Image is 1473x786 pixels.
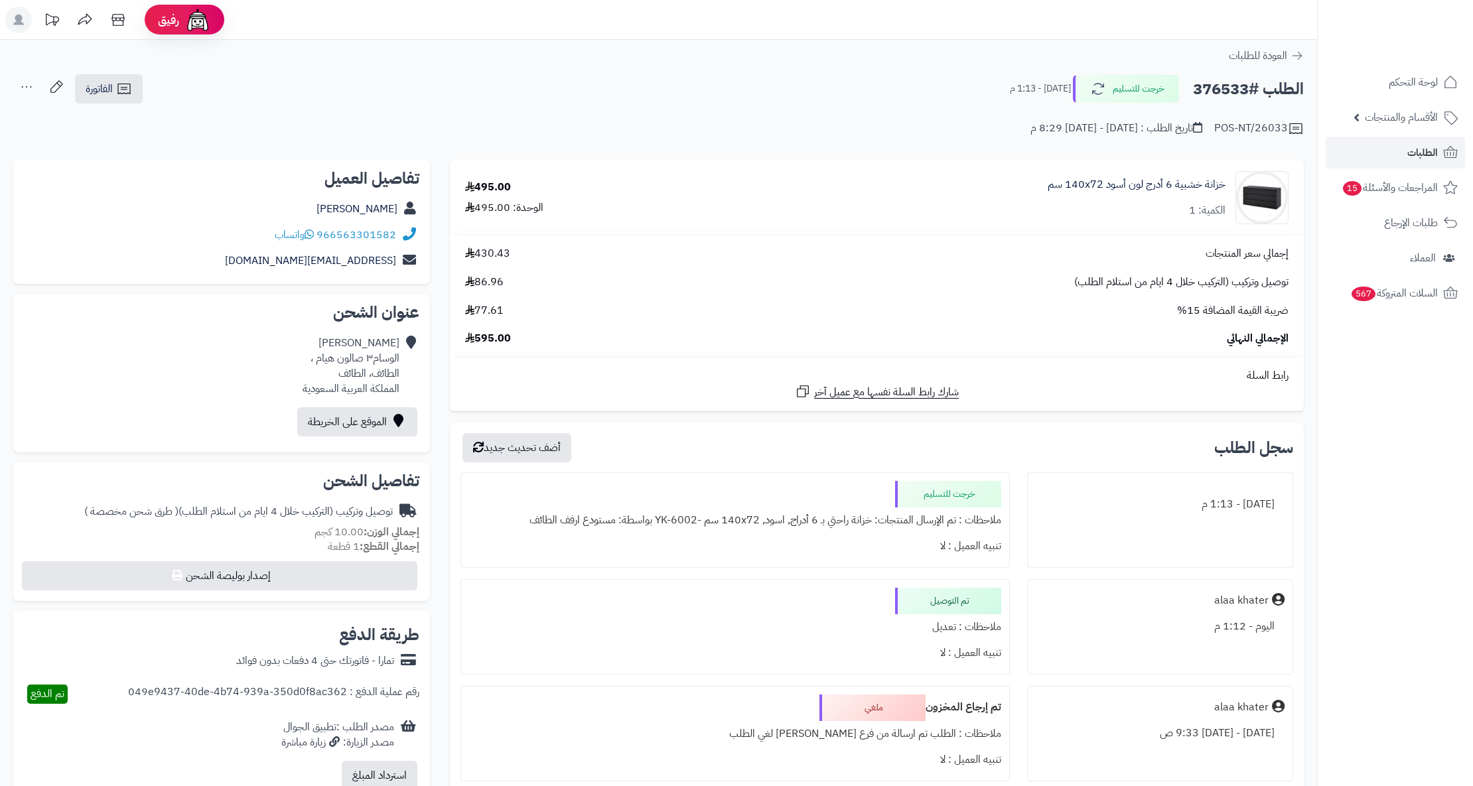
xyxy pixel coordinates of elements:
[1227,331,1289,346] span: الإجمالي النهائي
[1214,121,1304,137] div: POS-NT/26033
[1030,121,1202,136] div: تاريخ الطلب : [DATE] - [DATE] 8:29 م
[1326,277,1465,309] a: السلات المتروكة567
[1326,242,1465,274] a: العملاء
[1342,178,1438,197] span: المراجعات والأسئلة
[75,74,143,103] a: الفاتورة
[1073,75,1179,103] button: خرجت للتسليم
[24,304,419,320] h2: عنوان الشحن
[1214,440,1293,456] h3: سجل الطلب
[895,481,1001,507] div: خرجت للتسليم
[469,507,1001,533] div: ملاحظات : تم الإرسال المنتجات: خزانة راحتي بـ 6 أدراج, اسود, ‎140x72 سم‏ -YK-6002 بواسطة: مستودع ...
[469,533,1001,559] div: تنبيه العميل : لا
[819,694,926,721] div: ملغي
[465,246,510,261] span: 430.43
[1189,203,1226,218] div: الكمية: 1
[814,385,959,400] span: شارك رابط السلة نفسها مع عميل آخر
[465,180,511,195] div: 495.00
[1352,287,1376,301] span: 567
[31,686,64,702] span: تم الدفع
[795,383,959,400] a: شارك رابط السلة نفسها مع عميل آخر
[328,539,419,555] small: 1 قطعة
[465,200,543,216] div: الوحدة: 495.00
[84,503,178,519] span: ( طرق شحن مخصصة )
[84,504,393,519] div: توصيل وتركيب (التركيب خلال 4 ايام من استلام الطلب)
[1365,108,1438,127] span: الأقسام والمنتجات
[1326,66,1465,98] a: لوحة التحكم
[316,227,396,243] a: 966563301582
[1236,171,1288,224] img: 1735224706-1-90x90.jpg
[184,7,211,33] img: ai-face.png
[465,303,504,318] span: 77.61
[1326,137,1465,168] a: الطلبات
[364,524,419,540] strong: إجمالي الوزن:
[895,588,1001,614] div: تم التوصيل
[1193,76,1304,103] h2: الطلب #376533
[236,653,394,669] div: تمارا - فاتورتك حتى 4 دفعات بدون فوائد
[1229,48,1304,64] a: العودة للطلبات
[1343,181,1362,196] span: 15
[1177,303,1289,318] span: ضريبة القيمة المضافة 15%
[86,81,113,97] span: الفاتورة
[24,473,419,489] h2: تفاصيل الشحن
[281,720,394,750] div: مصدر الطلب :تطبيق الجوال
[24,170,419,186] h2: تفاصيل العميل
[316,201,397,217] a: [PERSON_NAME]
[1326,207,1465,239] a: طلبات الإرجاع
[1326,172,1465,204] a: المراجعات والأسئلة15
[303,336,399,396] div: [PERSON_NAME] الوسام٣ صالون هيام ، الطائف، الطائف المملكة العربية السعودية
[225,253,396,269] a: [EMAIL_ADDRESS][DOMAIN_NAME]
[275,227,314,243] a: واتساب
[1048,177,1226,192] a: خزانة خشبية 6 أدرج لون أسود 140x72 سم
[1206,246,1289,261] span: إجمالي سعر المنتجات
[469,640,1001,666] div: تنبيه العميل : لا
[360,539,419,555] strong: إجمالي القطع:
[465,275,504,290] span: 86.96
[1214,700,1269,715] div: alaa khater
[469,747,1001,773] div: تنبيه العميل : لا
[35,7,68,36] a: تحديثات المنصة
[1383,33,1460,60] img: logo-2.png
[469,721,1001,747] div: ملاحظات : الطلب تم ارسالة من فرع [PERSON_NAME] لغي الطلب
[926,699,1001,715] b: تم إرجاع المخزون
[1036,614,1285,639] div: اليوم - 1:12 م
[465,331,511,346] span: 595.00
[1384,214,1438,232] span: طلبات الإرجاع
[1214,593,1269,608] div: alaa khater
[1350,284,1438,302] span: السلات المتروكة
[315,524,419,540] small: 10.00 كجم
[462,433,571,462] button: أضف تحديث جديد
[1010,82,1071,96] small: [DATE] - 1:13 م
[22,561,417,590] button: إصدار بوليصة الشحن
[469,614,1001,640] div: ملاحظات : تعديل
[339,627,419,643] h2: طريقة الدفع
[1407,143,1438,162] span: الطلبات
[1036,720,1285,746] div: [DATE] - [DATE] 9:33 ص
[128,685,419,704] div: رقم عملية الدفع : 049e9437-40de-4b74-939a-350d0f8ac362
[1410,249,1436,267] span: العملاء
[455,368,1298,383] div: رابط السلة
[1036,491,1285,517] div: [DATE] - 1:13 م
[1389,73,1438,92] span: لوحة التحكم
[158,12,179,28] span: رفيق
[1074,275,1289,290] span: توصيل وتركيب (التركيب خلال 4 ايام من استلام الطلب)
[297,407,417,436] a: الموقع على الخريطة
[281,735,394,750] div: مصدر الزيارة: زيارة مباشرة
[1229,48,1287,64] span: العودة للطلبات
